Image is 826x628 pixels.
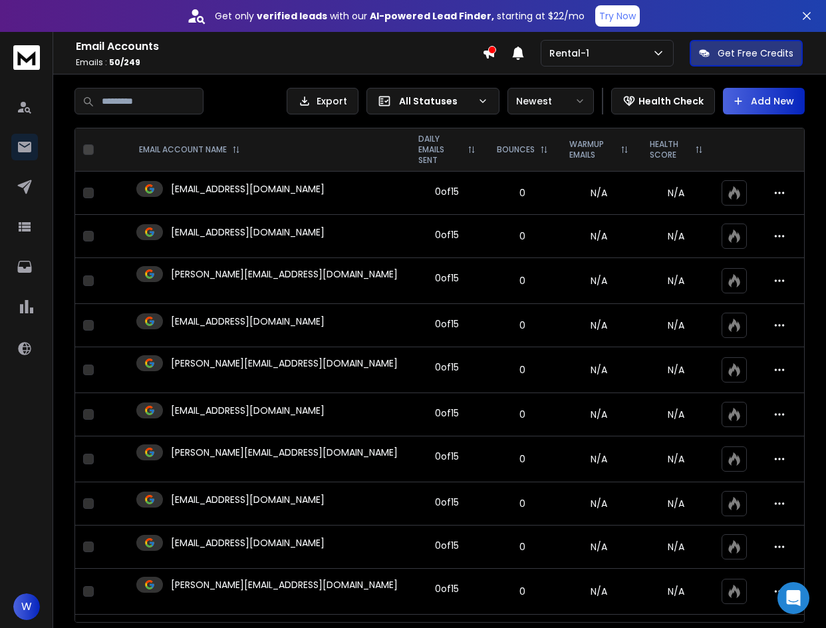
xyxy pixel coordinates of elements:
[559,347,639,393] td: N/A
[559,526,639,569] td: N/A
[171,315,325,328] p: [EMAIL_ADDRESS][DOMAIN_NAME]
[595,5,640,27] button: Try Now
[435,185,459,198] div: 0 of 15
[435,271,459,285] div: 0 of 15
[647,585,706,598] p: N/A
[435,539,459,552] div: 0 of 15
[494,452,551,466] p: 0
[435,582,459,595] div: 0 of 15
[76,57,482,68] p: Emails :
[215,9,585,23] p: Get only with our starting at $22/mo
[171,493,325,506] p: [EMAIL_ADDRESS][DOMAIN_NAME]
[549,47,595,60] p: Rental-1
[647,274,706,287] p: N/A
[507,88,594,114] button: Newest
[171,446,398,459] p: [PERSON_NAME][EMAIL_ADDRESS][DOMAIN_NAME]
[559,569,639,615] td: N/A
[171,536,325,549] p: [EMAIL_ADDRESS][DOMAIN_NAME]
[171,267,398,281] p: [PERSON_NAME][EMAIL_ADDRESS][DOMAIN_NAME]
[611,88,715,114] button: Health Check
[647,497,706,510] p: N/A
[171,578,398,591] p: [PERSON_NAME][EMAIL_ADDRESS][DOMAIN_NAME]
[559,215,639,258] td: N/A
[13,593,40,620] button: W
[777,582,809,614] div: Open Intercom Messenger
[435,228,459,241] div: 0 of 15
[647,540,706,553] p: N/A
[690,40,803,67] button: Get Free Credits
[171,357,398,370] p: [PERSON_NAME][EMAIL_ADDRESS][DOMAIN_NAME]
[559,172,639,215] td: N/A
[494,274,551,287] p: 0
[650,139,690,160] p: HEALTH SCORE
[494,363,551,377] p: 0
[494,585,551,598] p: 0
[257,9,327,23] strong: verified leads
[13,45,40,70] img: logo
[497,144,535,155] p: BOUNCES
[494,186,551,200] p: 0
[647,408,706,421] p: N/A
[76,39,482,55] h1: Email Accounts
[171,226,325,239] p: [EMAIL_ADDRESS][DOMAIN_NAME]
[569,139,615,160] p: WARMUP EMAILS
[494,408,551,421] p: 0
[494,540,551,553] p: 0
[435,406,459,420] div: 0 of 15
[647,363,706,377] p: N/A
[287,88,358,114] button: Export
[647,452,706,466] p: N/A
[559,482,639,526] td: N/A
[171,182,325,196] p: [EMAIL_ADDRESS][DOMAIN_NAME]
[723,88,805,114] button: Add New
[647,186,706,200] p: N/A
[494,497,551,510] p: 0
[435,496,459,509] div: 0 of 15
[718,47,793,60] p: Get Free Credits
[559,393,639,436] td: N/A
[418,134,462,166] p: DAILY EMAILS SENT
[638,94,704,108] p: Health Check
[599,9,636,23] p: Try Now
[559,436,639,482] td: N/A
[435,361,459,374] div: 0 of 15
[494,319,551,332] p: 0
[435,450,459,463] div: 0 of 15
[647,319,706,332] p: N/A
[494,230,551,243] p: 0
[109,57,140,68] span: 50 / 249
[399,94,472,108] p: All Statuses
[139,144,240,155] div: EMAIL ACCOUNT NAME
[647,230,706,243] p: N/A
[435,317,459,331] div: 0 of 15
[171,404,325,417] p: [EMAIL_ADDRESS][DOMAIN_NAME]
[559,258,639,304] td: N/A
[559,304,639,347] td: N/A
[370,9,494,23] strong: AI-powered Lead Finder,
